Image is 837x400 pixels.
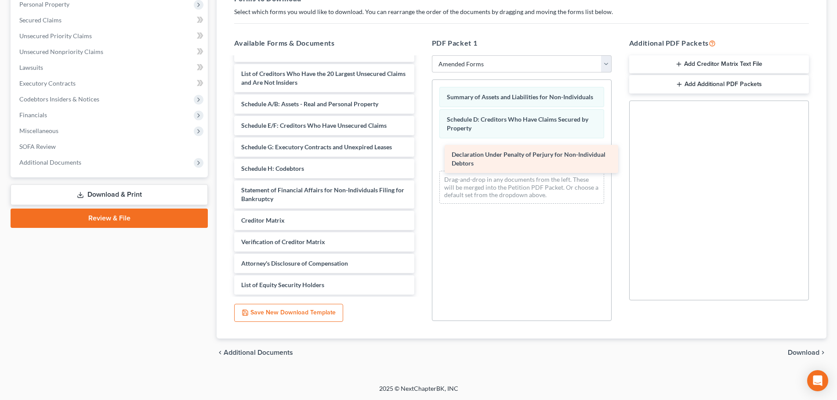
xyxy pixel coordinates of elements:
h5: Available Forms & Documents [234,38,414,48]
a: Executory Contracts [12,76,208,91]
span: List of Creditors Who Have the 20 Largest Unsecured Claims and Are Not Insiders [241,70,406,86]
span: Schedule D: Creditors Who Have Claims Secured by Property [447,115,588,132]
span: Attorney's Disclosure of Compensation [241,259,348,267]
div: 2025 © NextChapterBK, INC [168,384,669,400]
a: Unsecured Priority Claims [12,28,208,44]
span: Creditor Matrix [241,216,285,224]
span: Lawsuits [19,64,43,71]
span: Personal Property [19,0,69,8]
button: Save New Download Template [234,304,343,322]
h5: Additional PDF Packets [629,38,809,48]
span: Executory Contracts [19,79,76,87]
h5: PDF Packet 1 [432,38,612,48]
span: Secured Claims [19,16,62,24]
div: Drag-and-drop in any documents from the left. These will be merged into the Petition PDF Packet. ... [439,171,604,204]
span: Schedule A/B: Assets - Real and Personal Property [241,100,378,108]
a: Secured Claims [12,12,208,28]
span: Voluntary Petition for Non-Individuals Filing for Bankruptcy [241,48,406,56]
span: Additional Documents [19,159,81,166]
span: Codebtors Insiders & Notices [19,95,99,103]
i: chevron_right [819,349,826,356]
span: SOFA Review [19,143,56,150]
span: Unsecured Nonpriority Claims [19,48,103,55]
div: Open Intercom Messenger [807,370,828,391]
i: chevron_left [217,349,224,356]
span: Unsecured Priority Claims [19,32,92,40]
span: Financials [19,111,47,119]
span: Summary of Assets and Liabilities for Non-Individuals [447,93,593,101]
span: List of Equity Security Holders [241,281,324,288]
span: Declaration Under Penalty of Perjury for Non-Individual Debtors [452,151,605,167]
a: chevron_left Additional Documents [217,349,293,356]
span: Download [788,349,819,356]
a: SOFA Review [12,139,208,155]
span: Additional Documents [224,349,293,356]
span: Schedule E/F: Creditors Who Have Unsecured Claims [241,122,387,129]
button: Add Creditor Matrix Text File [629,55,809,74]
span: Verification of Creditor Matrix [241,238,325,245]
button: Download chevron_right [788,349,826,356]
a: Download & Print [11,184,208,205]
p: Select which forms you would like to download. You can rearrange the order of the documents by dr... [234,7,809,16]
a: Unsecured Nonpriority Claims [12,44,208,60]
span: Miscellaneous [19,127,58,134]
span: Statement of Financial Affairs for Non-Individuals Filing for Bankruptcy [241,186,404,202]
span: Schedule H: Codebtors [241,165,304,172]
a: Review & File [11,209,208,228]
button: Add Additional PDF Packets [629,75,809,94]
a: Lawsuits [12,60,208,76]
span: Schedule G: Executory Contracts and Unexpired Leases [241,143,392,151]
